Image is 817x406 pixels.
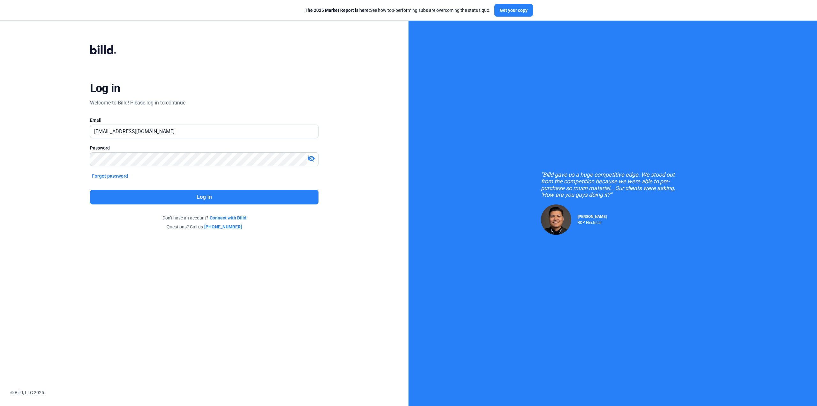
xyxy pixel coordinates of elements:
[578,219,607,225] div: RDP Electrical
[90,145,319,151] div: Password
[305,7,491,13] div: See how top-performing subs are overcoming the status quo.
[204,224,242,230] a: [PHONE_NUMBER]
[305,8,370,13] span: The 2025 Market Report is here:
[541,171,685,198] div: "Billd gave us a huge competitive edge. We stood out from the competition because we were able to...
[494,4,533,17] button: Get your copy
[90,190,319,204] button: Log in
[578,214,607,219] span: [PERSON_NAME]
[210,215,246,221] a: Connect with Billd
[307,155,315,162] mat-icon: visibility_off
[90,81,120,95] div: Log in
[90,224,319,230] div: Questions? Call us
[90,117,319,123] div: Email
[541,204,571,235] img: Raul Pacheco
[90,172,130,180] button: Forgot password
[90,99,187,107] div: Welcome to Billd! Please log in to continue.
[90,215,319,221] div: Don't have an account?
